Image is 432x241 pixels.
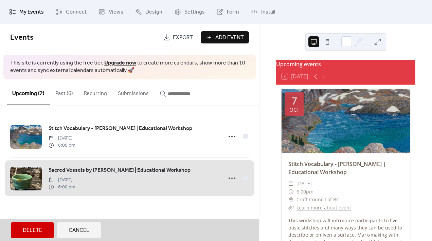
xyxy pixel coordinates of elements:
[291,96,297,106] div: 7
[57,222,101,238] button: Cancel
[50,79,78,105] button: Past (6)
[215,34,244,42] span: Add Event
[296,196,339,204] a: Craft Council of BC
[19,8,44,16] span: My Events
[296,204,351,211] a: Learn more about event
[112,79,154,105] button: Submissions
[169,3,210,21] a: Settings
[78,79,112,105] button: Recurring
[276,60,415,68] div: Upcoming events
[69,226,89,235] span: Cancel
[145,8,162,16] span: Design
[184,8,205,16] span: Settings
[296,188,313,196] span: 6:00pm
[288,188,294,196] div: ​
[93,3,128,21] a: Views
[7,79,50,105] button: Upcoming (2)
[288,204,294,212] div: ​
[10,30,34,45] span: Events
[109,8,123,16] span: Views
[158,31,198,43] a: Export
[23,226,42,235] span: Delete
[288,196,294,204] div: ​
[227,8,239,16] span: Form
[261,8,275,16] span: Install
[288,180,294,188] div: ​
[11,222,54,238] button: Delete
[212,3,244,21] a: Form
[296,180,312,188] span: [DATE]
[289,107,299,112] div: Oct
[173,34,193,42] span: Export
[246,3,280,21] a: Install
[288,160,386,176] a: Stitch Vocabulary - [PERSON_NAME] | Educational Workshop
[4,3,49,21] a: My Events
[130,3,167,21] a: Design
[104,58,136,68] a: Upgrade now
[10,59,249,75] span: This site is currently using the free tier. to create more calendars, show more than 10 events an...
[66,8,87,16] span: Connect
[51,3,92,21] a: Connect
[201,31,249,43] button: Add Event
